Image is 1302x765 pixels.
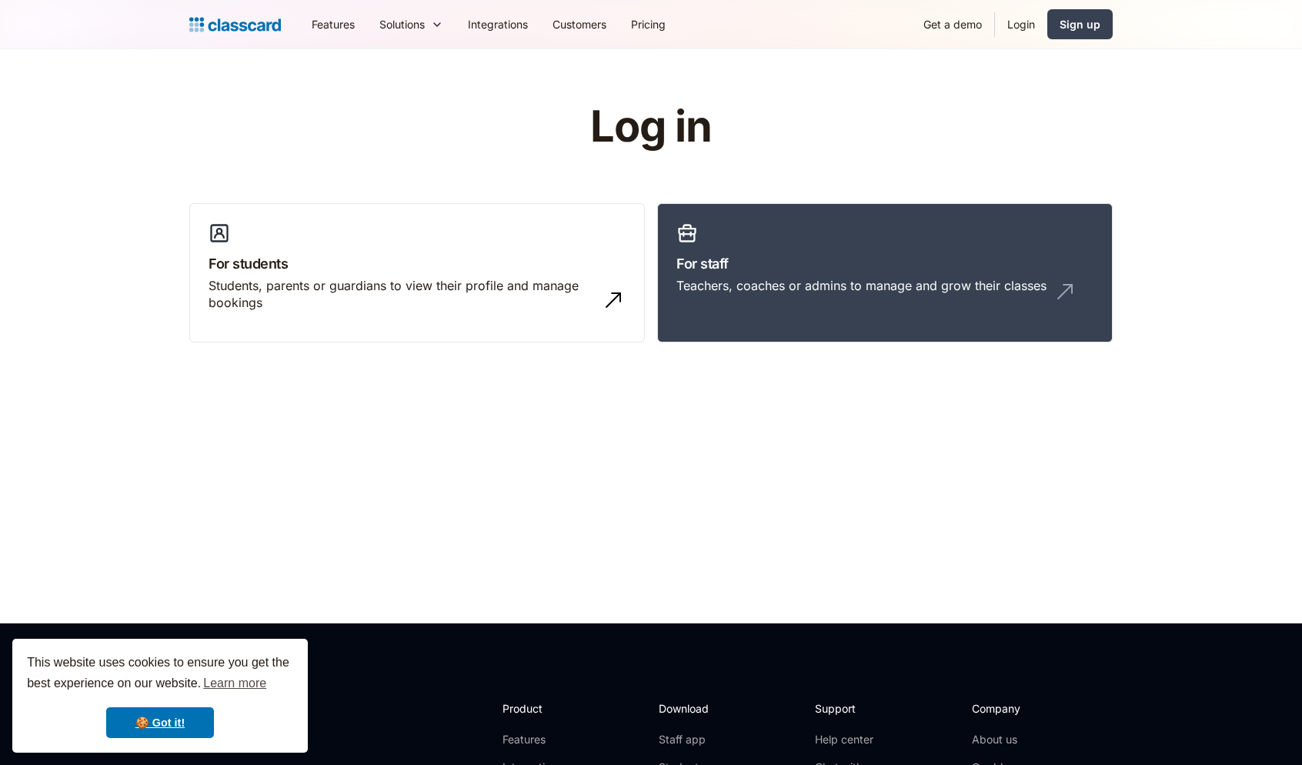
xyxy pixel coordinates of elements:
a: Login [995,7,1047,42]
a: Features [502,732,585,747]
h2: Company [972,700,1074,717]
div: Teachers, coaches or admins to manage and grow their classes [676,277,1047,294]
div: Solutions [367,7,456,42]
div: cookieconsent [12,639,308,753]
h1: Log in [407,103,896,151]
h2: Download [659,700,722,717]
a: dismiss cookie message [106,707,214,738]
a: Pricing [619,7,678,42]
a: Features [299,7,367,42]
a: Get a demo [911,7,994,42]
h2: Product [502,700,585,717]
div: Students, parents or guardians to view their profile and manage bookings [209,277,595,312]
a: For studentsStudents, parents or guardians to view their profile and manage bookings [189,203,645,343]
a: Sign up [1047,9,1113,39]
h3: For staff [676,253,1093,274]
span: This website uses cookies to ensure you get the best experience on our website. [27,653,293,695]
h2: Support [815,700,877,717]
a: Help center [815,732,877,747]
div: Sign up [1060,16,1100,32]
a: Staff app [659,732,722,747]
a: Integrations [456,7,540,42]
h3: For students [209,253,626,274]
a: Logo [189,14,281,35]
a: learn more about cookies [201,672,269,695]
a: About us [972,732,1074,747]
a: Customers [540,7,619,42]
div: Solutions [379,16,425,32]
a: For staffTeachers, coaches or admins to manage and grow their classes [657,203,1113,343]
